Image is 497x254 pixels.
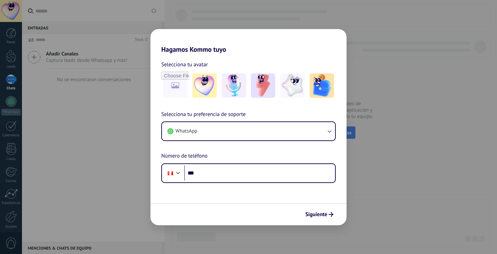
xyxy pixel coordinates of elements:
[150,29,347,53] h2: Hagamos Kommo tuyo
[164,166,177,180] div: Peru: + 51
[161,152,208,161] span: Número de teléfono
[305,212,327,217] span: Siguiente
[192,73,217,98] img: -1.jpeg
[161,60,208,69] span: Selecciona tu avatar
[302,209,336,220] button: Siguiente
[161,110,246,119] span: Selecciona tu preferencia de soporte
[310,73,334,98] img: -5.jpeg
[162,122,335,140] button: WhatsApp
[251,73,275,98] img: -3.jpeg
[280,73,305,98] img: -4.jpeg
[222,73,246,98] img: -2.jpeg
[175,128,197,135] span: WhatsApp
